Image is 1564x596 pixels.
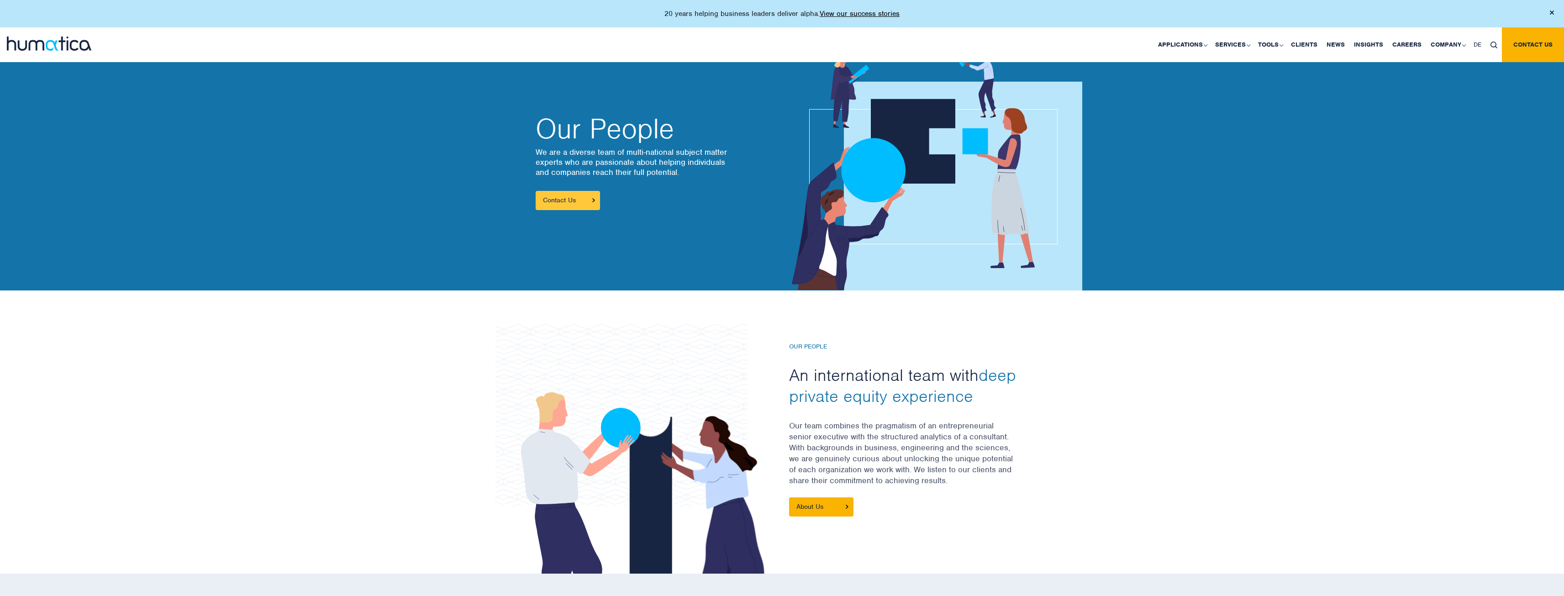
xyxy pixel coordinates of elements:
[1502,27,1564,62] a: Contact us
[536,191,600,210] a: Contact Us
[1490,42,1497,48] img: search_icon
[1153,27,1211,62] a: Applications
[7,37,91,51] img: logo
[1322,27,1349,62] a: News
[1253,27,1286,62] a: Tools
[789,364,1036,406] h2: An international team with
[1426,27,1469,62] a: Company
[846,505,848,509] img: About Us
[664,9,900,18] p: 20 years helping business leaders deliver alpha.
[820,9,900,18] a: View our success stories
[768,49,1082,290] img: about_banner1
[789,343,1036,351] h6: Our People
[789,364,1016,406] span: deep private equity experience
[789,497,853,517] a: About Us
[1286,27,1322,62] a: Clients
[789,420,1036,497] p: Our team combines the pragmatism of an entrepreneurial senior executive with the structured analy...
[536,115,773,142] h2: Our People
[1474,41,1481,48] span: DE
[536,147,773,177] p: We are a diverse team of multi-national subject matter experts who are passionate about helping i...
[1349,27,1388,62] a: Insights
[592,198,595,202] img: arrowicon
[1388,27,1426,62] a: Careers
[1469,27,1486,62] a: DE
[1211,27,1253,62] a: Services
